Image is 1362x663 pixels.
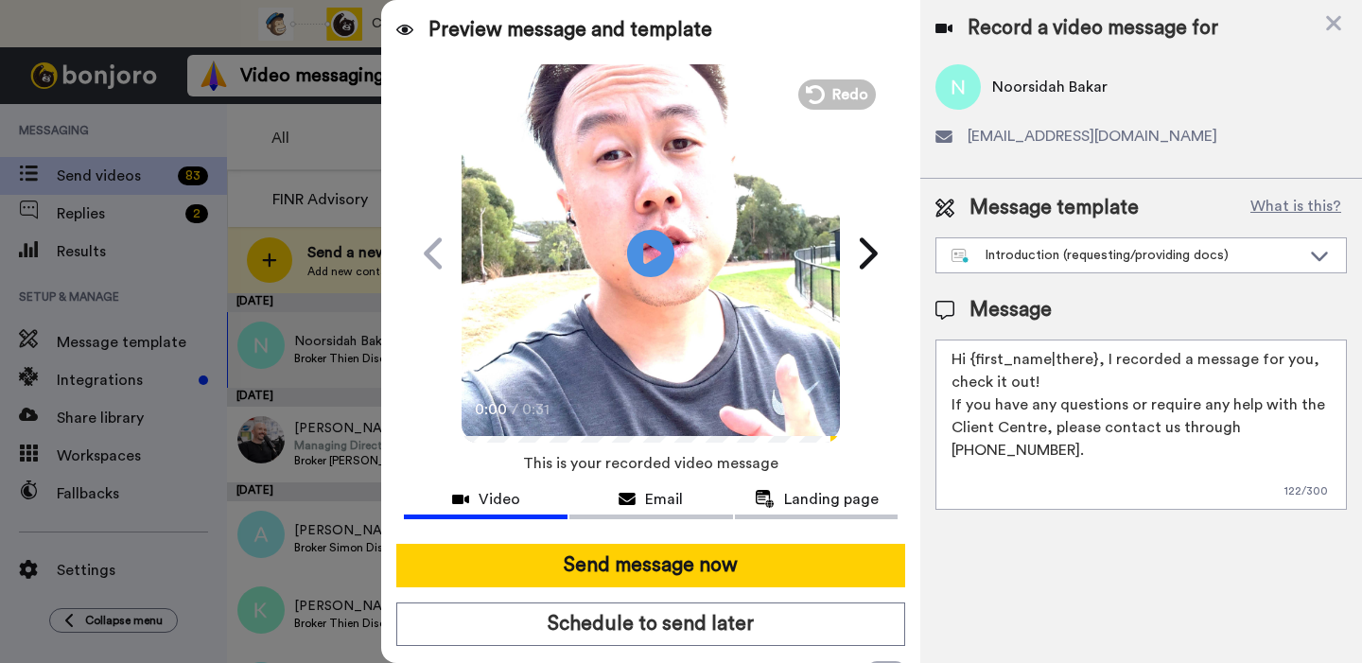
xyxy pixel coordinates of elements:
button: What is this? [1245,194,1347,222]
span: Message template [969,194,1139,222]
span: 0:00 [475,398,508,421]
span: Email [645,488,683,511]
span: Message [969,296,1052,324]
span: / [512,398,518,421]
span: Landing page [784,488,879,511]
img: nextgen-template.svg [952,249,969,264]
span: This is your recorded video message [523,443,778,484]
span: Video [479,488,520,511]
button: Schedule to send later [396,602,905,646]
button: Send message now [396,544,905,587]
div: Introduction (requesting/providing docs) [952,246,1301,265]
span: 0:31 [522,398,555,421]
textarea: Hi {first_name|there}, I recorded a message for you, check it out! If you have any questions or r... [935,340,1347,510]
